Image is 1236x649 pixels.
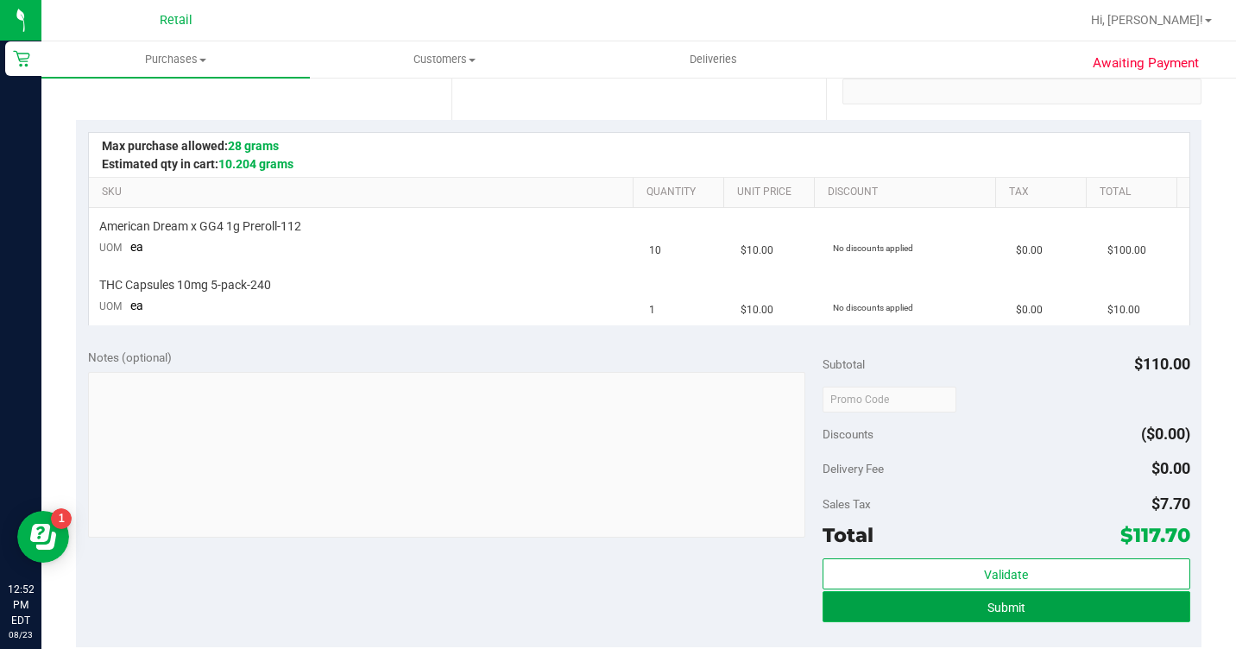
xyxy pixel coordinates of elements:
input: Promo Code [823,387,956,413]
span: Estimated qty in cart: [102,157,293,171]
iframe: Resource center [17,511,69,563]
span: THC Capsules 10mg 5-pack-240 [99,277,271,293]
span: ($0.00) [1141,425,1190,443]
span: Submit [987,601,1025,614]
span: UOM [99,300,122,312]
span: Deliveries [666,52,760,67]
a: Unit Price [737,186,807,199]
a: Quantity [646,186,716,199]
span: $0.00 [1016,243,1043,259]
span: UOM [99,242,122,254]
a: Deliveries [579,41,848,78]
span: Total [823,523,873,547]
span: 10 [649,243,661,259]
a: Customers [310,41,578,78]
span: $10.00 [741,243,773,259]
span: Hi, [PERSON_NAME]! [1091,13,1203,27]
a: Purchases [41,41,310,78]
span: Sales Tax [823,497,871,511]
button: Submit [823,591,1190,622]
span: Retail [160,13,192,28]
span: Delivery Fee [823,462,884,476]
a: Total [1100,186,1170,199]
span: Subtotal [823,357,865,371]
span: Purchases [41,52,310,67]
a: SKU [102,186,626,199]
span: $0.00 [1151,459,1190,477]
span: ea [130,299,143,312]
span: 10.204 grams [218,157,293,171]
span: $100.00 [1107,243,1146,259]
span: No discounts applied [833,303,913,312]
span: $0.00 [1016,302,1043,318]
span: $10.00 [741,302,773,318]
p: 08/23 [8,628,34,641]
span: $110.00 [1134,355,1190,373]
a: Tax [1009,186,1079,199]
iframe: Resource center unread badge [51,508,72,529]
span: Discounts [823,419,873,450]
span: 28 grams [228,139,279,153]
span: Notes (optional) [88,350,172,364]
span: Max purchase allowed: [102,139,279,153]
inline-svg: Retail [13,50,30,67]
a: Discount [828,186,988,199]
span: ea [130,240,143,254]
button: Validate [823,558,1190,589]
span: Customers [311,52,577,67]
span: Awaiting Payment [1093,54,1199,73]
span: $7.70 [1151,495,1190,513]
p: 12:52 PM EDT [8,582,34,628]
span: 1 [649,302,655,318]
span: $10.00 [1107,302,1140,318]
span: No discounts applied [833,243,913,253]
span: $117.70 [1120,523,1190,547]
span: American Dream x GG4 1g Preroll-112 [99,218,301,235]
span: Validate [984,568,1028,582]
